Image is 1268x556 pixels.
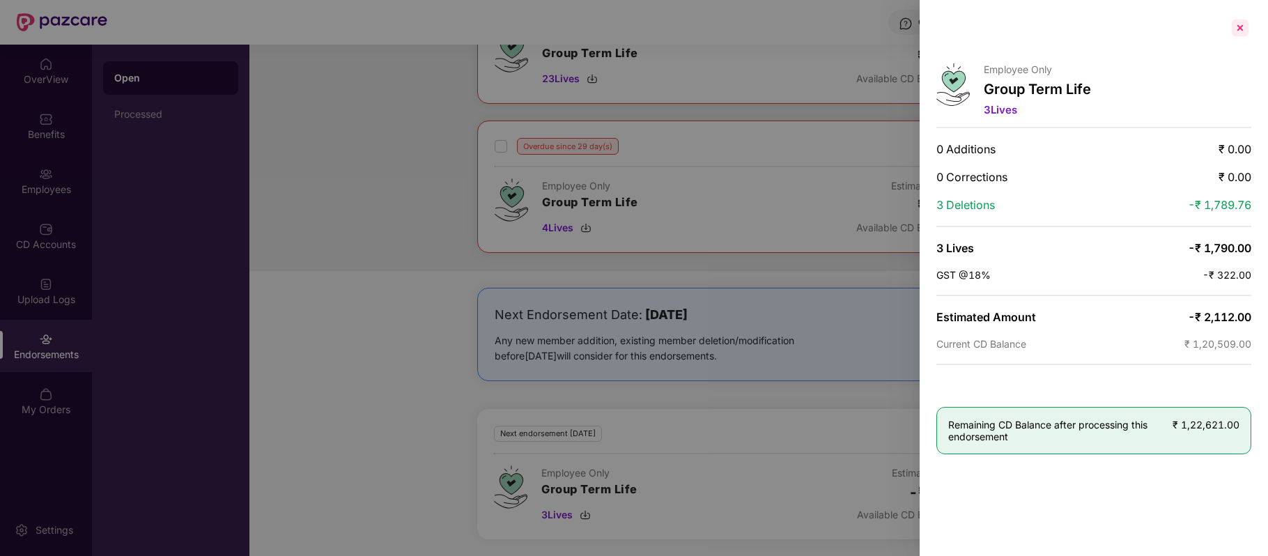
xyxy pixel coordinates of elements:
[1188,198,1251,212] span: -₹ 1,789.76
[984,81,1091,98] p: Group Term Life
[936,269,991,281] span: GST @18%
[1188,310,1251,324] span: -₹ 2,112.00
[1203,269,1251,281] span: -₹ 322.00
[936,170,1007,184] span: 0 Corrections
[936,142,996,156] span: 0 Additions
[984,63,1091,75] p: Employee Only
[948,419,1173,442] span: Remaining CD Balance after processing this endorsement
[1184,338,1251,350] span: ₹ 1,20,509.00
[936,198,995,212] span: 3 Deletions
[936,241,974,255] span: 3 Lives
[936,63,970,106] img: svg+xml;base64,PHN2ZyB4bWxucz0iaHR0cDovL3d3dy53My5vcmcvMjAwMC9zdmciIHdpZHRoPSI0Ny43MTQiIGhlaWdodD...
[1188,241,1251,255] span: -₹ 1,790.00
[1219,170,1251,184] span: ₹ 0.00
[984,103,1017,116] span: 3 Lives
[1219,142,1251,156] span: ₹ 0.00
[936,338,1026,350] span: Current CD Balance
[936,310,1036,324] span: Estimated Amount
[1173,419,1239,431] span: ₹ 1,22,621.00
